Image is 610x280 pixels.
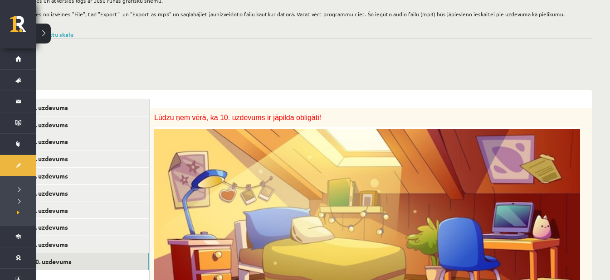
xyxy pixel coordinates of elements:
a: 5. uzdevums [27,168,149,184]
a: 8. uzdevums [27,219,149,236]
a: 6. uzdevums [27,185,149,202]
span: Lūdzu ņem vērā, ka 10. uzdevums ir jāpilda obligāti! [154,114,321,121]
a: 2. uzdevums [27,116,149,133]
a: 10. uzdevums [27,253,149,270]
a: 3. uzdevums [27,133,149,150]
body: Bagātinātā teksta redaktors, wiswyg-editor-user-answer-47363871165800 [9,9,461,19]
a: 7. uzdevums [27,202,149,219]
a: Rīgas 1. Tālmācības vidusskola [10,16,36,39]
a: 9. uzdevums [27,236,149,253]
a: 4. uzdevums [27,150,149,167]
p: Izvēlaties no izvēlnes "File", tad "Export" un "Export as mp3" un saglabājiet jaunizveidoto failu... [18,10,587,18]
a: 1. uzdevums [27,99,149,116]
